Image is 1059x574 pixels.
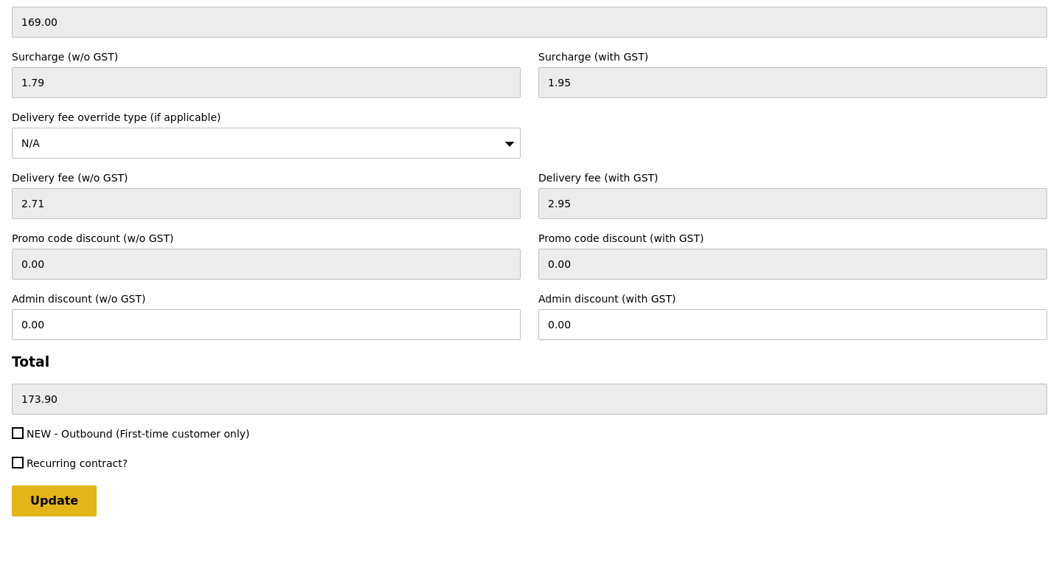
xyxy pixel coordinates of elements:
[21,137,40,149] span: N/A
[12,170,521,185] label: Delivery fee (w/o GST)
[27,457,128,469] span: Recurring contract?
[12,427,24,439] input: NEW - Outbound (First-time customer only)
[27,428,250,440] span: NEW - Outbound (First-time customer only)
[538,291,1047,306] label: Admin discount (with GST)
[12,354,1047,370] h3: Total
[12,231,521,246] label: Promo code discount (w/o GST)
[12,49,521,64] label: Surcharge (w/o GST)
[12,110,521,125] label: Delivery fee override type (if applicable)
[12,485,97,516] input: Update
[538,170,1047,185] label: Delivery fee (with GST)
[12,457,24,468] input: Recurring contract?
[12,291,521,306] label: Admin discount (w/o GST)
[538,231,1047,246] label: Promo code discount (with GST)
[538,49,1047,64] label: Surcharge (with GST)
